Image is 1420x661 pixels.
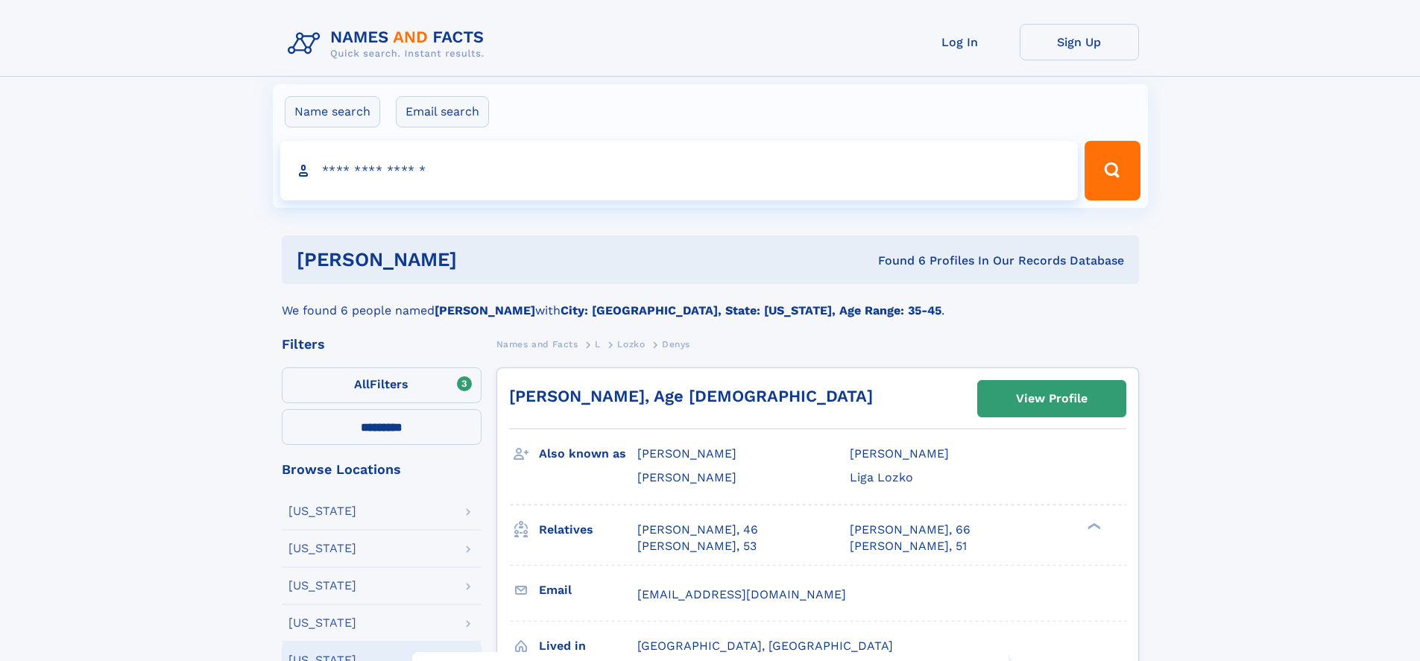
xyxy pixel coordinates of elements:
label: Name search [285,96,380,127]
div: [US_STATE] [288,505,356,517]
div: ❯ [1084,521,1102,531]
a: [PERSON_NAME], 51 [850,538,967,554]
div: We found 6 people named with . [282,284,1139,320]
a: Log In [900,24,1020,60]
span: [PERSON_NAME] [637,446,736,461]
label: Filters [282,367,482,403]
img: Logo Names and Facts [282,24,496,64]
div: [US_STATE] [288,617,356,629]
span: [PERSON_NAME] [637,470,736,484]
a: [PERSON_NAME], 66 [850,522,971,538]
span: Liga Lozko [850,470,913,484]
span: Lozko [617,339,645,350]
a: [PERSON_NAME], 46 [637,522,758,538]
b: [PERSON_NAME] [435,303,535,317]
span: All [354,377,370,391]
span: L [595,339,601,350]
div: [US_STATE] [288,543,356,554]
label: Email search [396,96,489,127]
span: Denys [662,339,690,350]
input: search input [280,141,1079,200]
span: [PERSON_NAME] [850,446,949,461]
a: View Profile [978,381,1126,417]
b: City: [GEOGRAPHIC_DATA], State: [US_STATE], Age Range: 35-45 [561,303,941,317]
a: [PERSON_NAME], 53 [637,538,757,554]
h3: Relatives [539,517,637,543]
a: Names and Facts [496,335,578,353]
h3: Also known as [539,441,637,467]
h1: [PERSON_NAME] [297,250,668,269]
h3: Email [539,578,637,603]
a: Sign Up [1020,24,1139,60]
span: [EMAIL_ADDRESS][DOMAIN_NAME] [637,587,846,601]
div: Browse Locations [282,463,482,476]
a: [PERSON_NAME], Age [DEMOGRAPHIC_DATA] [509,387,873,405]
a: L [595,335,601,353]
button: Search Button [1085,141,1140,200]
span: [GEOGRAPHIC_DATA], [GEOGRAPHIC_DATA] [637,639,893,653]
div: [US_STATE] [288,580,356,592]
div: Found 6 Profiles In Our Records Database [667,253,1124,269]
div: View Profile [1016,382,1088,416]
h3: Lived in [539,633,637,659]
a: Lozko [617,335,645,353]
div: Filters [282,338,482,351]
